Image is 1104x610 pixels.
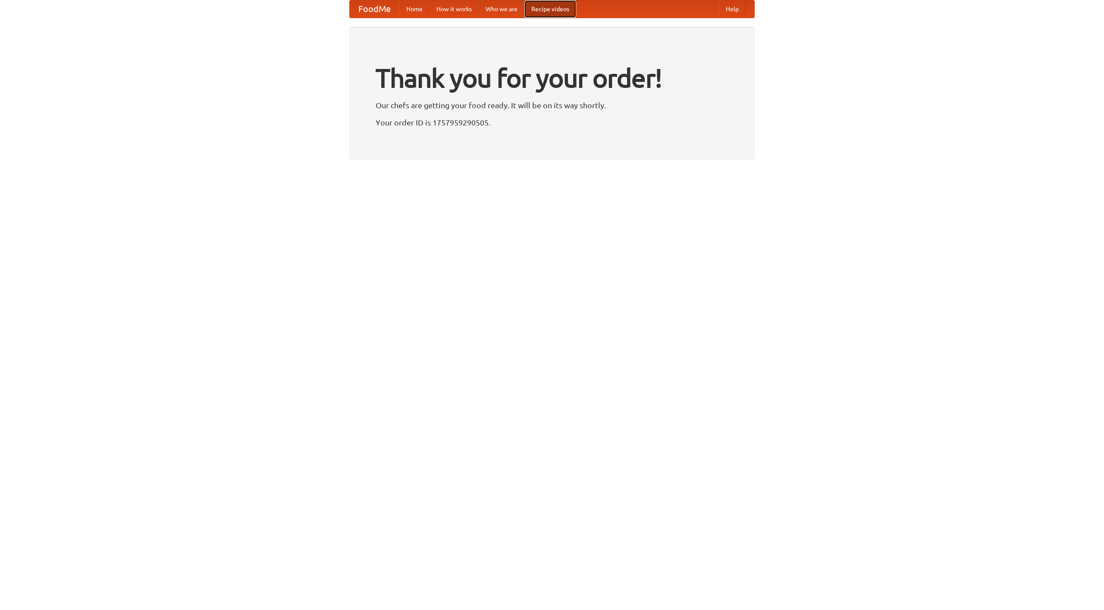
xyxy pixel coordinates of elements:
a: Recipe videos [524,0,576,18]
p: Our chefs are getting your food ready. It will be on its way shortly. [376,99,728,112]
a: Who we are [479,0,524,18]
a: How it works [430,0,479,18]
h1: Thank you for your order! [376,57,728,99]
a: FoodMe [350,0,399,18]
a: Home [399,0,430,18]
p: Your order ID is 1757959290505. [376,116,728,129]
a: Help [719,0,746,18]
